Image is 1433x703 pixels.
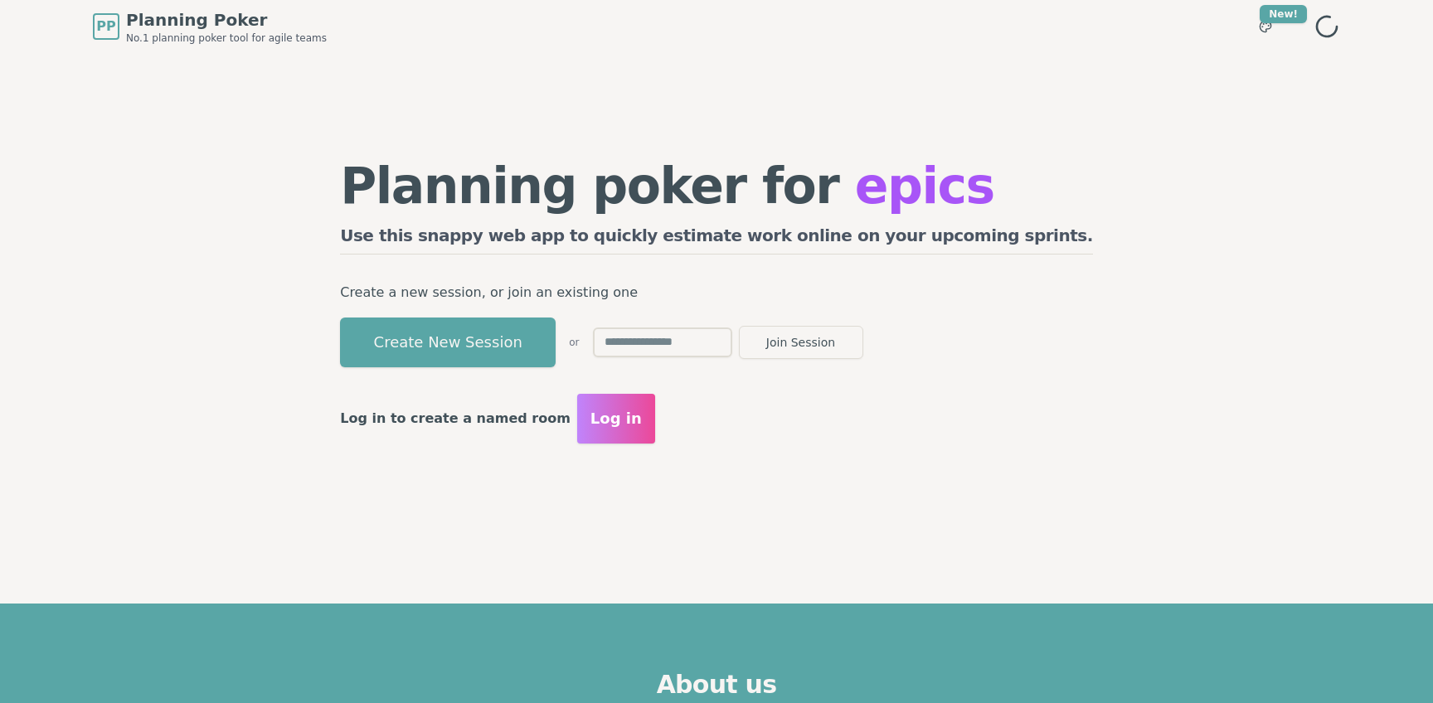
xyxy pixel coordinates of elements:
[126,32,327,45] span: No.1 planning poker tool for agile teams
[340,318,556,367] button: Create New Session
[340,281,1093,304] p: Create a new session, or join an existing one
[340,224,1093,255] h2: Use this snappy web app to quickly estimate work online on your upcoming sprints.
[340,407,571,430] p: Log in to create a named room
[1251,12,1280,41] button: New!
[126,8,327,32] span: Planning Poker
[577,394,655,444] button: Log in
[569,336,579,349] span: or
[96,17,115,36] span: PP
[855,157,994,215] span: epics
[1260,5,1307,23] div: New!
[93,8,327,45] a: PPPlanning PokerNo.1 planning poker tool for agile teams
[739,326,863,359] button: Join Session
[340,161,1093,211] h1: Planning poker for
[590,407,642,430] span: Log in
